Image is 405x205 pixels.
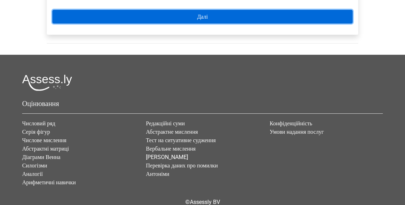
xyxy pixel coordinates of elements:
a: Конфіденційність [270,120,312,127]
a: Серія фігур [22,128,50,135]
font: Оцінювання [22,99,59,108]
a: Умови надання послуг [270,128,324,135]
a: Тест на ситуативне судження [146,137,216,144]
a: Перевірка даних про помилки [146,162,218,169]
a: Далі [52,10,353,24]
a: Числовий ряд [22,120,55,127]
a: Антоніми [146,171,169,177]
img: Логотип Assessly [22,74,72,91]
a: Силогізми [22,162,47,169]
a: Аналогії [22,171,43,177]
a: Арифметичні навички [22,179,76,186]
font: Далі [197,13,208,20]
a: Абстрактні матриці [22,145,69,152]
a: Вербальне мислення [146,145,195,152]
a: Діаграми Венна [22,154,60,160]
a: Числове мислення [22,137,66,144]
a: Абстрактне мислення [146,128,198,135]
a: Редакційні суми [146,120,185,127]
a: [PERSON_NAME] [146,154,188,160]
